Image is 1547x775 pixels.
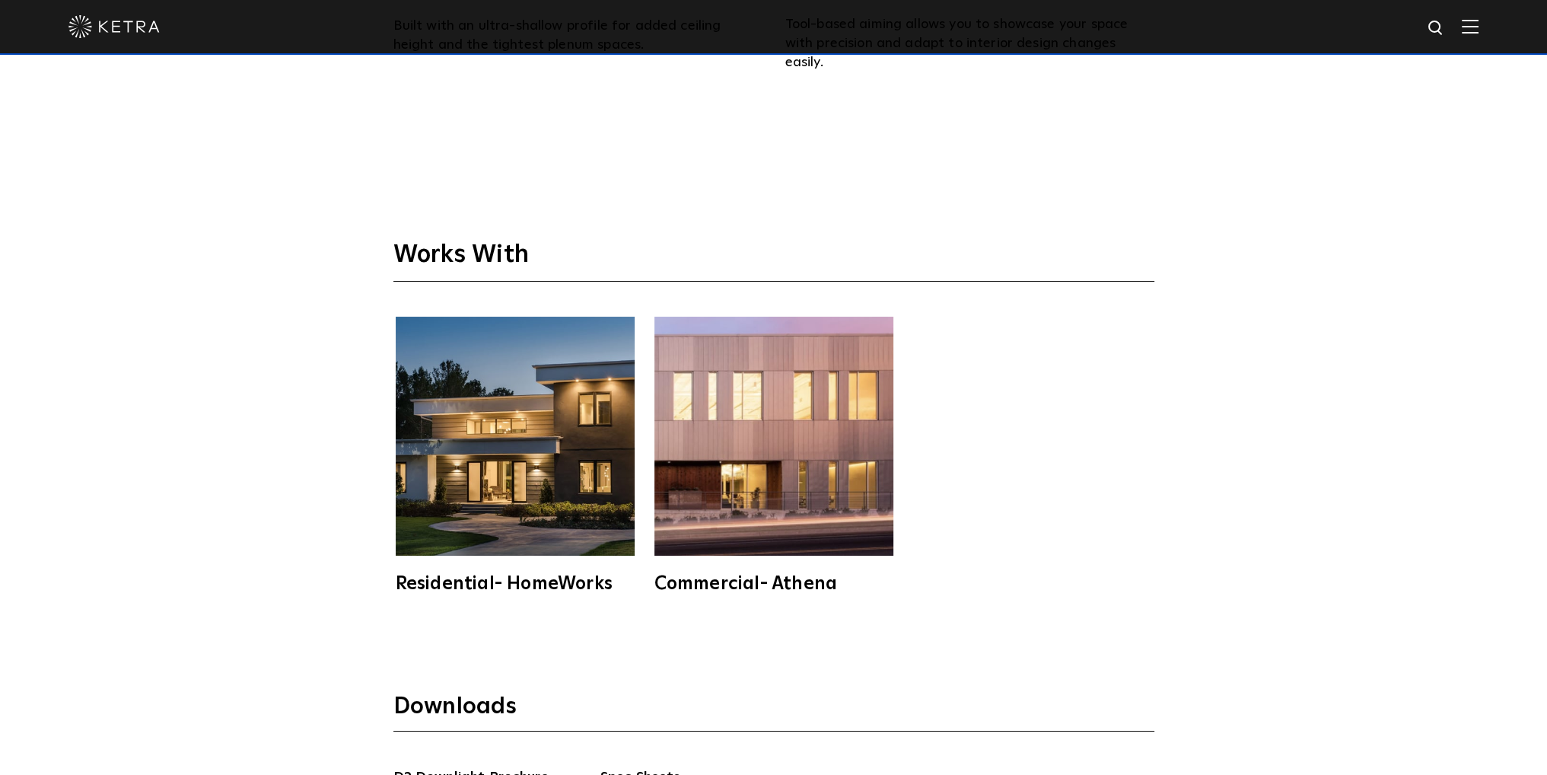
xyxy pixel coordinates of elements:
[654,575,893,593] div: Commercial- Athena
[393,692,1154,732] h3: Downloads
[652,317,896,593] a: Commercial- Athena
[396,317,635,556] img: homeworks_hero
[1427,19,1446,38] img: search icon
[393,317,637,593] a: Residential- HomeWorks
[393,240,1154,282] h3: Works With
[68,15,160,38] img: ketra-logo-2019-white
[654,317,893,556] img: athena-square
[1462,19,1479,33] img: Hamburger%20Nav.svg
[396,575,635,593] div: Residential- HomeWorks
